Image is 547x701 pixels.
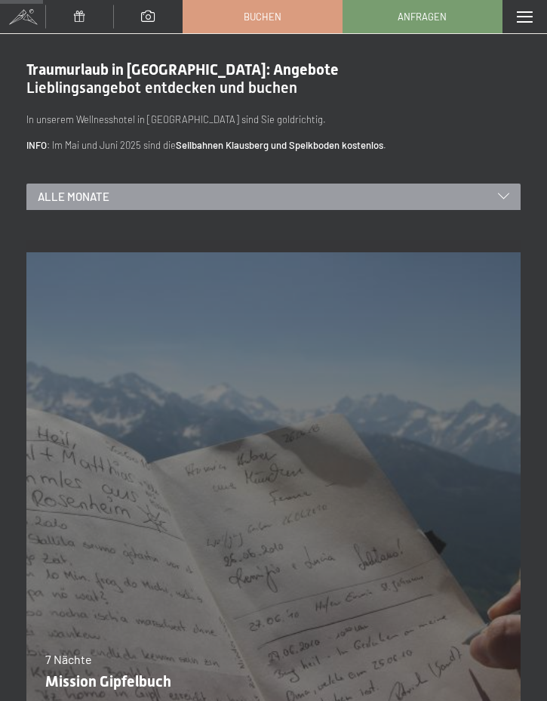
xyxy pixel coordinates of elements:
span: Alle Monate [38,189,109,205]
p: Mission Gipfelbuch [45,672,494,690]
p: In unserem Wellnesshotel in [GEOGRAPHIC_DATA] sind Sie goldrichtig. [26,112,521,128]
span: Buchen [244,10,281,23]
strong: INFO [26,139,47,151]
span: 7 Nächte [45,652,92,666]
span: Traumurlaub in [GEOGRAPHIC_DATA]: Angebote [26,60,339,79]
p: : Im Mai und Juni 2025 sind die . [26,137,521,153]
a: Buchen [183,1,342,32]
span: Lieblingsangebot entdecken und buchen [26,79,297,97]
a: Anfragen [343,1,502,32]
strong: Seilbahnen Klausberg und Speikboden kostenlos [176,139,383,151]
span: Anfragen [398,10,447,23]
